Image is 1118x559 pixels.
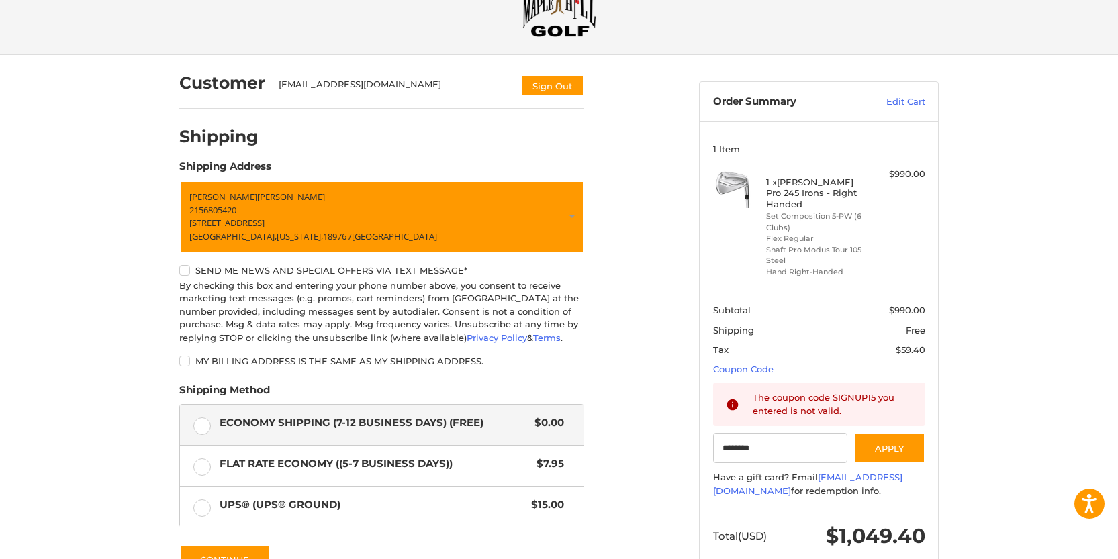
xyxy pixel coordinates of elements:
[277,230,323,242] span: [US_STATE],
[753,391,913,417] div: The coupon code SIGNUP15 you entered is not valid.
[179,279,584,345] div: By checking this box and entering your phone number above, you consent to receive marketing text ...
[872,168,925,181] div: $990.00
[766,244,869,266] li: Shaft Pro Modus Tour 105 Steel
[179,265,584,276] label: Send me news and special offers via text message*
[189,230,277,242] span: [GEOGRAPHIC_DATA],
[713,344,729,355] span: Tax
[189,217,265,229] span: [STREET_ADDRESS]
[521,74,584,97] button: Sign Out
[713,364,774,374] a: Coupon Code
[906,325,925,336] span: Free
[857,95,925,109] a: Edit Cart
[826,523,925,548] span: $1,049.40
[220,415,528,431] span: Economy Shipping (7-12 Business Days) (Free)
[766,176,869,209] h4: 1 x [PERSON_NAME] Pro 245 Irons - Right Handed
[530,456,564,472] span: $7.95
[257,191,325,203] span: [PERSON_NAME]
[179,159,271,181] legend: Shipping Address
[713,471,925,497] div: Have a gift card? Email for redemption info.
[896,344,925,355] span: $59.40
[352,230,437,242] span: [GEOGRAPHIC_DATA]
[713,305,751,315] span: Subtotal
[179,356,584,366] label: My billing address is the same as my shipping address.
[713,472,902,496] a: [EMAIL_ADDRESS][DOMAIN_NAME]
[467,332,527,343] a: Privacy Policy
[766,266,869,278] li: Hand Right-Handed
[766,211,869,233] li: Set Composition 5-PW (6 Clubs)
[179,126,259,147] h2: Shipping
[179,383,270,404] legend: Shipping Method
[713,529,767,542] span: Total (USD)
[713,144,925,154] h3: 1 Item
[713,95,857,109] h3: Order Summary
[713,433,848,463] input: Gift Certificate or Coupon Code
[854,433,925,463] button: Apply
[528,415,564,431] span: $0.00
[1007,523,1118,559] iframe: Google Customer Reviews
[889,305,925,315] span: $990.00
[524,497,564,513] span: $15.00
[220,456,530,472] span: Flat Rate Economy ((5-7 Business Days))
[189,204,236,216] span: 2156805420
[220,497,525,513] span: UPS® (UPS® Ground)
[279,78,508,97] div: [EMAIL_ADDRESS][DOMAIN_NAME]
[323,230,352,242] span: 18976 /
[713,325,754,336] span: Shipping
[179,181,584,253] a: Enter or select a different address
[533,332,561,343] a: Terms
[179,72,265,93] h2: Customer
[189,191,257,203] span: [PERSON_NAME]
[766,233,869,244] li: Flex Regular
